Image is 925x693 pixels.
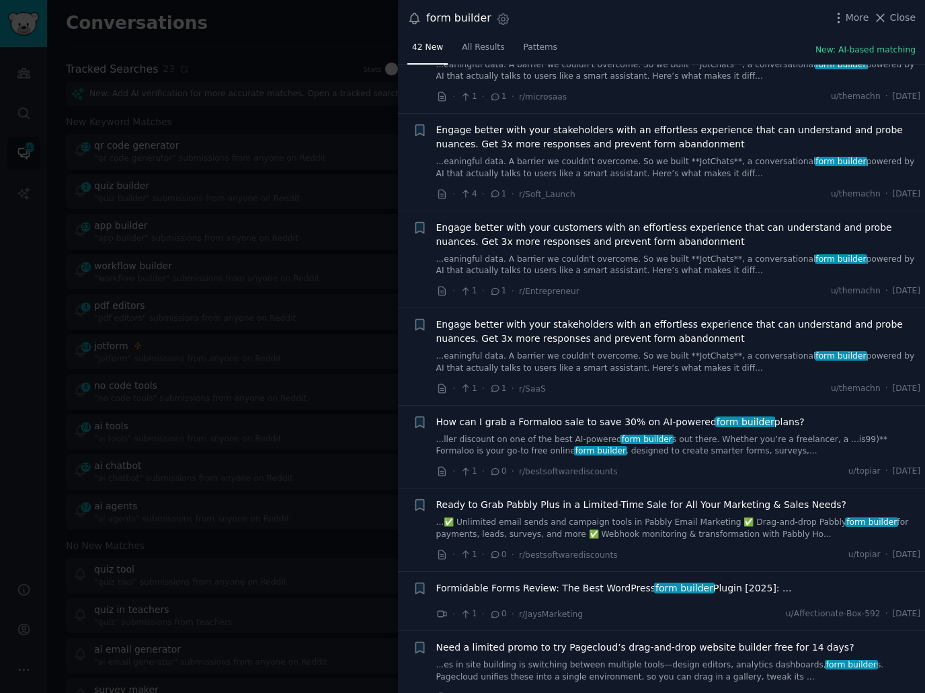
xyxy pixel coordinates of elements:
a: ...✅ Unlimited email sends and campaign tools in Pabbly Email Marketing ✅ Drag-and-drop Pabblyfor... [436,517,921,540]
a: Patterns [519,37,562,65]
span: 0 [489,466,506,478]
span: [DATE] [893,466,920,478]
span: u/topiar [848,549,881,561]
div: form builder [426,10,491,27]
span: 1 [460,383,477,395]
span: [DATE] [893,91,920,103]
span: u/themachn [831,91,881,103]
span: u/topiar [848,466,881,478]
span: 0 [489,608,506,620]
span: form builder [815,60,868,69]
span: r/JaysMarketing [519,610,583,619]
span: · [885,285,888,297]
span: form builder [815,157,868,166]
a: Engage better with your stakeholders with an effortless experience that can understand and probe ... [436,123,921,151]
span: form builder [825,660,878,669]
a: ...eaningful data. A barrier we couldn't overcome. So we built **JotChats**, a conversationalform... [436,156,921,180]
span: u/themachn [831,188,881,200]
a: Ready to Grab Pabbly Plus in a Limited-Time Sale for All Your Marketing & Sales Needs? [436,498,846,512]
span: form builder [815,254,868,264]
span: [DATE] [893,188,920,200]
span: · [885,549,888,561]
span: · [885,91,888,103]
span: · [452,607,455,621]
span: · [482,464,485,478]
a: Formidable Forms Review: The Best WordPressform builderPlugin [2025]: ... [436,581,792,595]
span: Close [890,11,916,25]
span: form builder [815,351,868,361]
a: All Results [457,37,509,65]
span: u/themachn [831,383,881,395]
span: · [512,187,514,201]
span: form builder [574,446,627,455]
span: [DATE] [893,549,920,561]
a: ...eaningful data. A barrier we couldn't overcome. So we built **JotChats**, a conversationalform... [436,254,921,277]
span: · [452,89,455,104]
span: · [512,381,514,396]
span: All Results [462,42,504,54]
a: Engage better with your stakeholders with an effortless experience that can understand and probe ... [436,318,921,346]
a: Engage better with your customers with an effortless experience that can understand and probe nua... [436,221,921,249]
span: [DATE] [893,285,920,297]
span: 1 [460,285,477,297]
span: form builder [654,583,714,593]
span: · [512,607,514,621]
span: · [452,187,455,201]
span: · [452,548,455,562]
span: 1 [460,466,477,478]
button: Close [873,11,916,25]
span: · [512,284,514,298]
span: 0 [489,549,506,561]
span: 1 [489,91,506,103]
a: How can I grab a Formaloo sale to save 30% on AI-poweredform builderplans? [436,415,805,429]
span: [DATE] [893,383,920,395]
span: · [452,381,455,396]
span: · [512,89,514,104]
button: More [832,11,869,25]
span: 1 [460,91,477,103]
a: 42 New [407,37,448,65]
span: Formidable Forms Review: The Best WordPress Plugin [2025]: ... [436,581,792,595]
span: form builder [620,435,674,444]
span: r/bestsoftwarediscounts [519,550,618,560]
button: New: AI-based matching [815,44,916,57]
span: More [846,11,869,25]
span: u/themachn [831,285,881,297]
span: How can I grab a Formaloo sale to save 30% on AI-powered plans? [436,415,805,429]
span: form builder [845,517,898,527]
span: · [482,548,485,562]
span: · [512,548,514,562]
span: 1 [460,549,477,561]
span: · [885,188,888,200]
a: Need a limited promo to try Pagecloud’s drag-and-drop website builder free for 14 days? [436,641,854,655]
span: · [482,89,485,104]
a: ...ller discount on one of the best AI-poweredform builders out there. Whether you’re a freelance... [436,434,921,458]
span: · [482,187,485,201]
span: r/microsaas [519,92,567,102]
span: 1 [489,285,506,297]
span: 1 [489,383,506,395]
span: r/SaaS [519,384,546,394]
span: [DATE] [893,608,920,620]
span: · [482,381,485,396]
span: · [885,466,888,478]
span: · [482,607,485,621]
span: u/Affectionate-Box-592 [786,608,881,620]
span: · [482,284,485,298]
a: ...eaningful data. A barrier we couldn't overcome. So we built **JotChats**, a conversationalform... [436,59,921,83]
span: · [512,464,514,478]
span: r/bestsoftwarediscounts [519,467,618,476]
span: · [452,464,455,478]
span: form builder [715,416,775,427]
a: ...es in site building is switching between multiple tools—design editors, analytics dashboards,f... [436,659,921,683]
span: 4 [460,188,477,200]
span: Patterns [524,42,557,54]
a: ...eaningful data. A barrier we couldn't overcome. So we built **JotChats**, a conversationalform... [436,351,921,374]
span: · [452,284,455,298]
span: 1 [460,608,477,620]
span: 42 New [412,42,443,54]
